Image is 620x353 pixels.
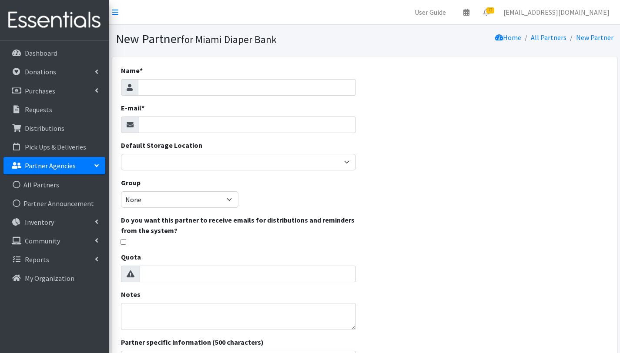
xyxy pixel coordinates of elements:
a: Distributions [3,120,105,137]
a: 12 [476,3,496,21]
p: Pick Ups & Deliveries [25,143,86,151]
p: Distributions [25,124,64,133]
a: Home [495,33,521,42]
a: Donations [3,63,105,80]
small: for Miami Diaper Bank [181,33,277,46]
p: Donations [25,67,56,76]
span: 12 [486,7,494,13]
p: Reports [25,255,49,264]
label: Quota [121,252,141,262]
label: Group [121,177,141,188]
a: Inventory [3,213,105,231]
a: Dashboard [3,44,105,62]
p: Partner Agencies [25,161,76,170]
p: Purchases [25,87,55,95]
a: Pick Ups & Deliveries [3,138,105,156]
label: Notes [121,289,141,300]
p: Requests [25,105,52,114]
a: Partner Announcement [3,195,105,212]
a: New Partner [576,33,613,42]
label: Name [121,65,143,76]
a: All Partners [3,176,105,193]
a: User Guide [408,3,453,21]
a: Requests [3,101,105,118]
a: Purchases [3,82,105,100]
p: My Organization [25,274,74,283]
a: My Organization [3,270,105,287]
p: Dashboard [25,49,57,57]
a: Reports [3,251,105,268]
abbr: required [140,66,143,75]
a: All Partners [531,33,566,42]
a: Community [3,232,105,250]
a: [EMAIL_ADDRESS][DOMAIN_NAME] [496,3,617,21]
label: Do you want this partner to receive emails for distributions and reminders from the system? [121,215,356,236]
label: Partner specific information (500 characters) [121,337,264,347]
h1: New Partner [116,31,362,47]
a: Partner Agencies [3,157,105,174]
label: E-mail [121,103,144,113]
p: Community [25,236,60,245]
label: Default Storage Location [121,140,202,150]
p: Inventory [25,218,54,226]
abbr: required [141,103,144,112]
img: HumanEssentials [3,6,105,35]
